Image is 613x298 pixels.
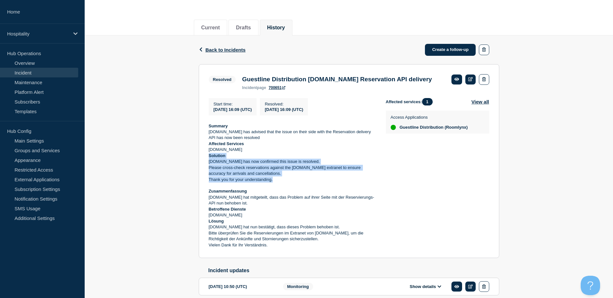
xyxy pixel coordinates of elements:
[242,85,266,90] p: page
[209,242,375,248] p: Vielen Dank für Ihr Verständnis.
[209,165,375,177] p: Please cross-check reservations against the [DOMAIN_NAME] extranet to ensure accuracy for arrival...
[209,224,375,230] p: [DOMAIN_NAME] hat nun bestätigt, dass dieses Problem behoben ist.
[209,177,375,183] p: Thank you for your understanding.
[209,194,375,206] p: [DOMAIN_NAME] hat mitgeteilt, dass das Problem auf ihrer Seite mit der Reservierungs-API nun beho...
[422,98,433,105] span: 1
[391,125,396,130] div: up
[425,44,476,56] a: Create a follow-up
[209,212,375,218] p: [DOMAIN_NAME]
[265,102,303,106] p: Resolved :
[208,268,499,273] h2: Incident updates
[242,76,432,83] h3: Guestline Distribution [DOMAIN_NAME] Reservation API delivery
[265,107,303,112] span: [DATE] 16:09 (UTC)
[209,147,375,153] p: [DOMAIN_NAME]
[391,115,468,120] p: Access Applications
[199,47,246,53] button: Back to Incidents
[408,284,443,289] button: Show details
[236,25,251,31] button: Drafts
[209,159,375,164] p: [DOMAIN_NAME] has now confirmed this issue is resolved.
[214,107,252,112] span: [DATE] 16:09 (UTC)
[201,25,220,31] button: Current
[400,125,468,130] span: Guestline Distribution (Roomlynx)
[386,98,436,105] span: Affected services:
[209,219,224,223] strong: Lösung
[283,283,313,290] span: Monitoring
[209,281,273,292] div: [DATE] 10:50 (UTC)
[209,189,247,194] strong: Zusammenfassung
[242,85,257,90] span: incident
[267,25,285,31] button: History
[206,47,246,53] span: Back to Incidents
[209,153,226,158] strong: Solution
[214,102,252,106] p: Start time :
[471,98,489,105] button: View all
[209,129,375,141] p: [DOMAIN_NAME] has advised that the issue on their side with the Reservation delivery API has now ...
[209,207,246,212] strong: Betroffene Dienste
[209,141,244,146] strong: Affected Services
[209,124,228,128] strong: Summary
[209,230,375,242] p: Bitte überprüfen Sie die Reservierungen im Extranet von [DOMAIN_NAME], um die Richtigkeit der Ank...
[7,31,69,36] p: Hospitality
[581,276,600,295] iframe: Help Scout Beacon - Open
[269,85,285,90] a: 700651
[209,76,236,83] span: Resolved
